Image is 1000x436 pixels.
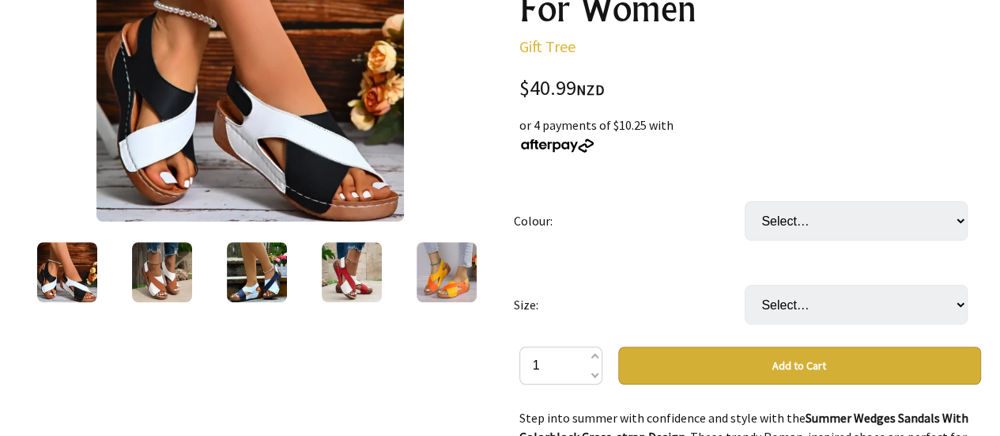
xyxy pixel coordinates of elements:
img: Summer Wedges Sandals With Colorblock Cross-strap Shoes For Women [322,242,382,302]
img: Summer Wedges Sandals With Colorblock Cross-strap Shoes For Women [227,242,287,302]
span: NZD [576,81,605,99]
img: Summer Wedges Sandals With Colorblock Cross-strap Shoes For Women [37,242,97,302]
td: Colour: [514,179,745,263]
img: Summer Wedges Sandals With Colorblock Cross-strap Shoes For Women [132,242,192,302]
div: $40.99 [519,78,981,100]
img: Afterpay [519,138,595,153]
div: or 4 payments of $10.25 with [519,116,981,154]
button: Add to Cart [618,347,981,385]
img: Summer Wedges Sandals With Colorblock Cross-strap Shoes For Women [417,242,477,302]
td: Size: [514,263,745,347]
a: Gift Tree [519,36,575,56]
